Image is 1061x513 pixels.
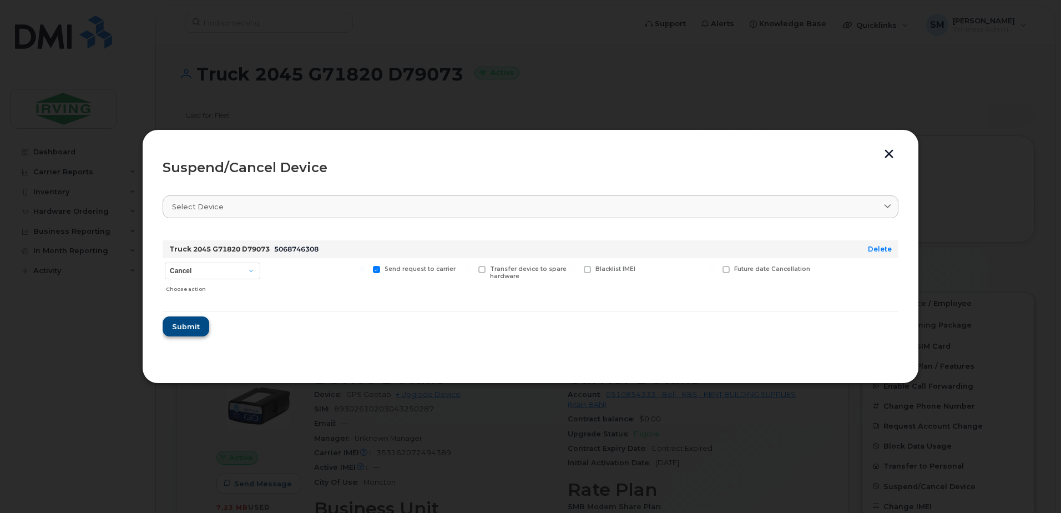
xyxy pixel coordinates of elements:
[163,195,898,218] a: Select device
[490,265,567,280] span: Transfer device to spare hardware
[166,280,260,294] div: Choose action
[274,245,319,253] span: 5068746308
[734,265,810,273] span: Future date Cancellation
[385,265,456,273] span: Send request to carrier
[868,245,892,253] a: Delete
[163,161,898,174] div: Suspend/Cancel Device
[465,266,471,271] input: Transfer device to spare hardware
[163,316,209,336] button: Submit
[172,202,224,212] span: Select device
[595,265,635,273] span: Blacklist IMEI
[570,266,576,271] input: Blacklist IMEI
[172,321,200,332] span: Submit
[169,245,270,253] strong: Truck 2045 G71820 D79073
[360,266,365,271] input: Send request to carrier
[709,266,715,271] input: Future date Cancellation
